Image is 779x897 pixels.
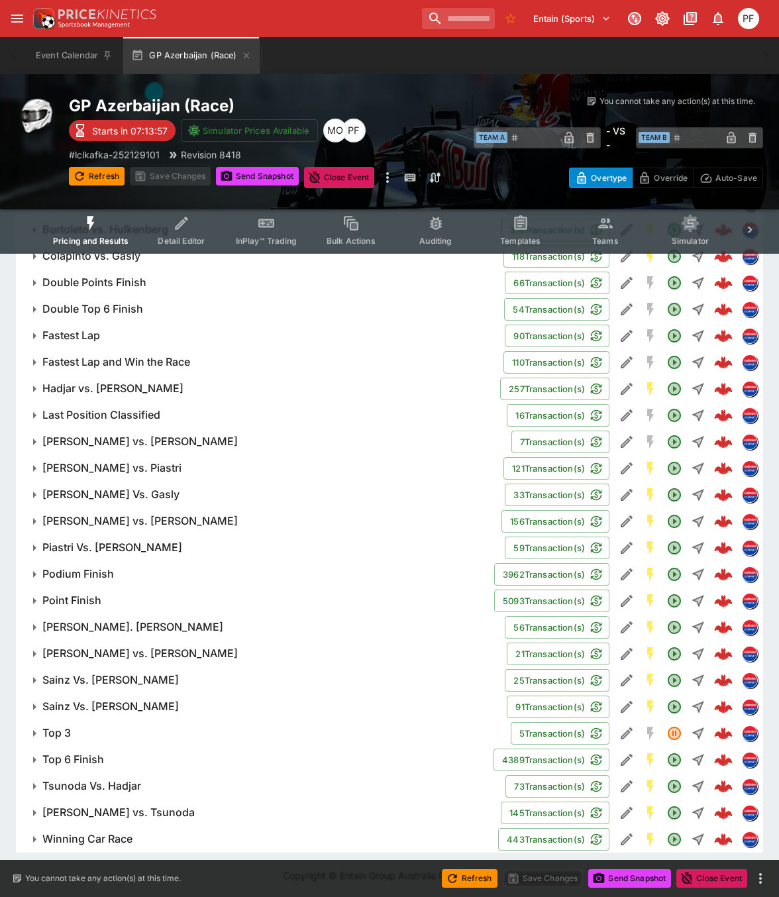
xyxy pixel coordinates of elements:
button: Edit Detail [615,774,639,798]
div: b1083e60-dfc1-4038-9314-704da92f2e14 [714,671,733,690]
button: 59Transaction(s) [505,537,609,559]
button: 4389Transaction(s) [493,749,609,771]
svg: Open [666,407,682,423]
button: GP Azerbaijan (Race) [123,37,259,74]
span: Simulator [672,236,709,246]
img: lclkafka [743,408,757,423]
a: a7cd4fc8-316e-45fc-92ce-2e1c757c2a84 [710,270,737,296]
button: 121Transaction(s) [503,457,609,480]
button: Refresh [69,167,125,185]
button: SGM Enabled [639,562,662,586]
button: SGM Disabled [639,430,662,454]
button: SGM Enabled [639,377,662,401]
button: Send Snapshot [216,167,299,185]
div: a7cd4fc8-316e-45fc-92ce-2e1c757c2a84 [714,274,733,292]
button: Straight [686,324,710,348]
button: Open [662,456,686,480]
button: Double Points Finish [16,270,505,296]
button: Edit Detail [615,615,639,639]
div: 5023d7f6-8de4-4802-9641-4587848423f6 [714,645,733,663]
button: Open [662,324,686,348]
a: a4b08556-0e38-43bb-93e4-88780ca8c7f1 [710,323,737,349]
p: Override [654,171,688,185]
button: Open [662,668,686,692]
img: motorracing.png [16,95,58,138]
h6: [PERSON_NAME] vs. [PERSON_NAME] [42,435,238,448]
img: logo-cerberus--red.svg [714,671,733,690]
svg: Open [666,434,682,450]
h6: Colapinto vs. Gasly [42,249,140,263]
a: 25cfc4bd-f1ca-43ca-a1f1-4fc20cd3e0ab [710,376,737,402]
a: b9508670-d1be-4fe0-84c2-5a053fa942f2 [710,455,737,482]
button: Straight [686,536,710,560]
p: Auto-Save [715,171,757,185]
button: Straight [686,748,710,772]
img: PriceKinetics [58,9,156,19]
span: Pricing and Results [53,236,129,246]
button: SGM Enabled [639,748,662,772]
svg: Open [666,460,682,476]
img: logo-cerberus--red.svg [714,698,733,716]
button: 33Transaction(s) [505,484,609,506]
div: 6ea5fa95-f99e-4ed8-bb2c-d39692b6a48c [714,777,733,796]
button: Open [662,430,686,454]
svg: Open [666,328,682,344]
button: Connected to PK [623,7,647,30]
button: Straight [686,774,710,798]
button: SGM Enabled [639,774,662,798]
button: Open [662,297,686,321]
button: Open [662,403,686,427]
div: Peter Fairgrieve [738,8,759,29]
button: Straight [686,297,710,321]
img: lclkafka [743,382,757,396]
button: Event Calendar [28,37,121,74]
img: Sportsbook Management [58,22,130,28]
button: Podium Finish [16,561,494,588]
h2: Copy To Clipboard [69,95,474,116]
button: Straight [686,695,710,719]
a: c7f88d52-e857-4996-a063-f8d9effe157e [710,349,737,376]
button: Edit Detail [615,509,639,533]
a: 7a8ad970-0ec5-4c39-8d31-a826ed93dc85 [710,694,737,720]
button: 21Transaction(s) [507,643,609,665]
button: Straight [686,721,710,745]
svg: Open [666,805,682,821]
img: logo-cerberus--red.svg [714,380,733,398]
button: Edit Detail [615,589,639,613]
a: a61a5f9b-bb08-4840-86c4-bfe40694da2b [710,535,737,561]
h6: Double Top 6 Finish [42,302,143,316]
button: Open [662,615,686,639]
img: lclkafka [743,276,757,290]
svg: Open [666,381,682,397]
div: a0546885-aade-4168-9be0-4593c1884a40 [714,300,733,319]
svg: Open [666,699,682,715]
svg: Open [666,593,682,609]
img: logo-cerberus--red.svg [714,565,733,584]
button: 145Transaction(s) [501,802,609,824]
div: 25cfc4bd-f1ca-43ca-a1f1-4fc20cd3e0ab [714,380,733,398]
button: Open [662,244,686,268]
button: SGM Enabled [639,244,662,268]
div: 549dc598-1cb1-4682-8a34-ec739bb63e58 [714,512,733,531]
button: SGM Enabled [639,589,662,613]
img: lclkafka [743,620,757,635]
button: open drawer [5,7,29,30]
button: SGM Enabled [639,642,662,666]
img: logo-cerberus--red.svg [714,247,733,266]
button: Sainz Vs. [PERSON_NAME] [16,667,505,694]
button: Open [662,642,686,666]
button: SGM Enabled [639,456,662,480]
button: Edit Detail [615,801,639,825]
button: 56Transaction(s) [505,616,609,639]
button: [PERSON_NAME] vs. [PERSON_NAME] [16,429,511,455]
button: Edit Detail [615,748,639,772]
button: SGM Disabled [639,721,662,745]
button: Fastest Lap and Win the Race [16,349,503,376]
a: f15f96ed-8dce-4341-8f63-79091a4ac08f [710,243,737,270]
span: Bulk Actions [327,236,376,246]
svg: Open [666,275,682,291]
button: Toggle light/dark mode [650,7,674,30]
button: Override [632,168,694,188]
div: 0db135d3-e246-42e8-8b41-0cfb713f53c8 [714,751,733,769]
img: lclkafka [743,567,757,582]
